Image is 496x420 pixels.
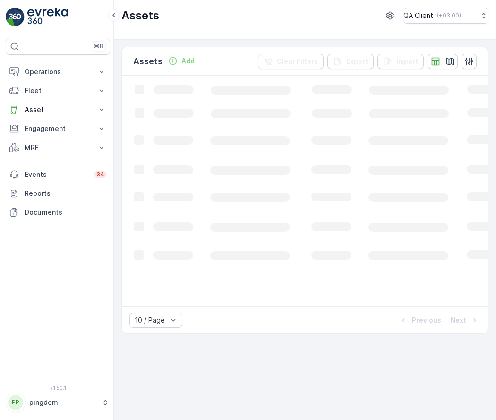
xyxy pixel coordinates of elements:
[403,11,433,20] p: QA Client
[94,43,103,50] p: ⌘B
[6,138,110,157] button: MRF
[6,100,110,119] button: Asset
[6,203,110,222] a: Documents
[25,189,106,198] p: Reports
[327,54,374,69] button: Export
[6,393,110,412] button: PPpingdom
[437,12,461,19] p: ( +03:00 )
[27,8,68,26] img: logo_light-DOdMpM7g.png
[398,315,442,326] button: Previous
[412,315,441,325] p: Previous
[451,315,466,325] p: Next
[403,8,488,24] button: QA Client(+03:00)
[346,57,368,66] p: Export
[25,143,91,152] p: MRF
[258,54,324,69] button: Clear Filters
[6,184,110,203] a: Reports
[6,385,110,391] span: v 1.50.1
[377,54,424,69] button: Import
[181,56,195,66] p: Add
[6,119,110,138] button: Engagement
[25,105,91,114] p: Asset
[25,208,106,217] p: Documents
[277,57,318,66] p: Clear Filters
[25,86,91,96] p: Fleet
[96,171,104,178] p: 34
[25,170,89,179] p: Events
[8,395,23,410] div: PP
[6,62,110,81] button: Operations
[396,57,418,66] p: Import
[6,165,110,184] a: Events34
[29,398,97,407] p: pingdom
[25,124,91,133] p: Engagement
[164,55,198,67] button: Add
[133,55,162,68] p: Assets
[121,8,159,23] p: Assets
[6,81,110,100] button: Fleet
[25,67,91,77] p: Operations
[6,8,25,26] img: logo
[450,315,480,326] button: Next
